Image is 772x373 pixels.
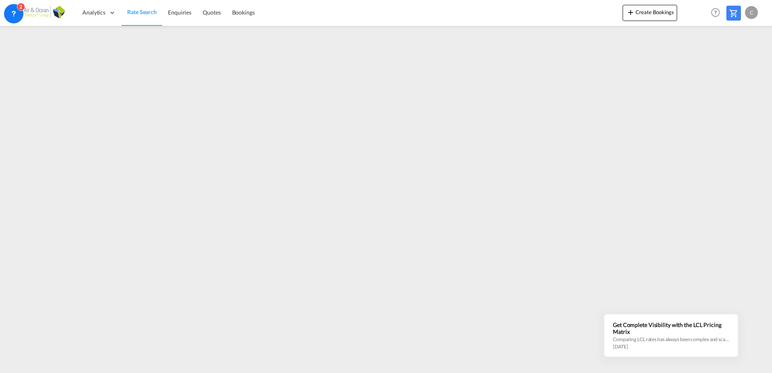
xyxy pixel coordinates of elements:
[232,9,255,16] span: Bookings
[709,6,726,20] div: Help
[12,4,67,22] img: b56e2f00b01711ecb5ec2b6763d4c6fb.png
[168,9,191,16] span: Enquiries
[745,6,758,19] div: C
[626,7,636,17] md-icon: icon-plus 400-fg
[203,9,220,16] span: Quotes
[127,8,157,15] span: Rate Search
[82,8,105,17] span: Analytics
[709,6,722,19] span: Help
[623,5,677,21] button: icon-plus 400-fgCreate Bookings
